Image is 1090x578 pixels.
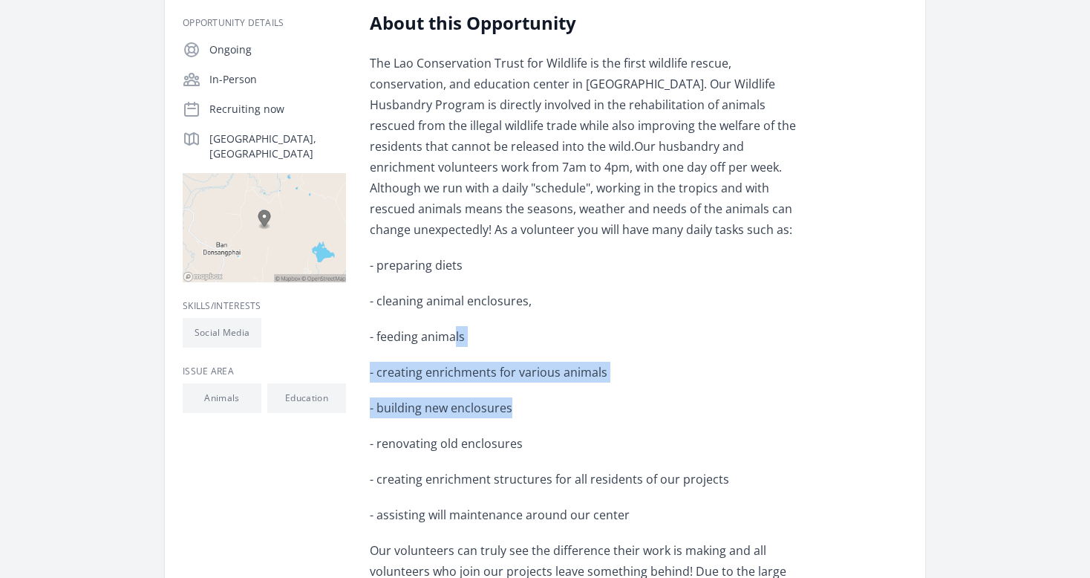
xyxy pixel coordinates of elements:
p: Recruiting now [209,102,346,117]
img: Map [183,173,346,282]
p: Ongoing [209,42,346,57]
p: - renovating old enclosures [370,433,804,454]
h3: Opportunity Details [183,17,346,29]
span: - building new enclosures [370,400,512,416]
p: [GEOGRAPHIC_DATA], [GEOGRAPHIC_DATA] [209,131,346,161]
li: Social Media [183,318,261,348]
h3: Issue area [183,366,346,377]
span: - creating enrichment structures for all residents of our projects [370,471,729,487]
li: Education [267,383,346,413]
span: Our husbandry and enrichment volunteers work from 7am to 4pm, with one day off per week. Although... [370,138,792,238]
p: - assisting will maintenance around our center [370,504,804,525]
h3: Skills/Interests [183,300,346,312]
span: The Lao Conservation Trust for Wildlife is the first wildlife rescue, conservation, and education... [370,55,796,155]
p: In-Person [209,72,346,87]
span: - preparing diets [370,257,463,273]
p: - cleaning animal enclosures, [370,290,804,311]
li: Animals [183,383,261,413]
h2: About this Opportunity [370,11,804,35]
p: - creating enrichments for various animals [370,362,804,383]
p: - feeding animals [370,326,804,347]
